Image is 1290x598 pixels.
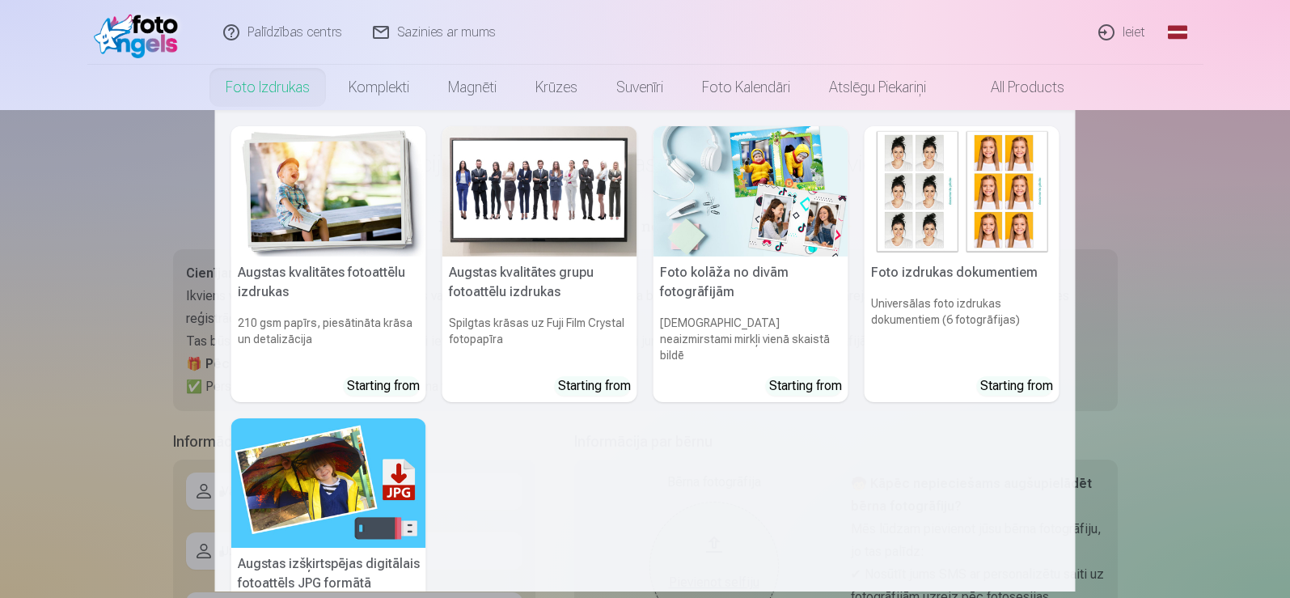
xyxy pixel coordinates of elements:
[653,126,848,257] img: Foto kolāža no divām fotogrāfijām
[94,6,187,58] img: /fa1
[653,308,848,370] h6: [DEMOGRAPHIC_DATA] neaizmirstami mirkļi vienā skaistā bildē
[347,376,420,396] div: Starting from
[429,65,516,110] a: Magnēti
[231,418,426,549] img: Augstas izšķirtspējas digitālais fotoattēls JPG formātā
[206,65,329,110] a: Foto izdrukas
[865,126,1059,257] img: Foto izdrukas dokumentiem
[683,65,810,110] a: Foto kalendāri
[231,257,426,308] h5: Augstas kvalitātes fotoattēlu izdrukas
[865,126,1059,402] a: Foto izdrukas dokumentiemFoto izdrukas dokumentiemUniversālas foto izdrukas dokumentiem (6 fotogr...
[231,308,426,370] h6: 210 gsm papīrs, piesātināta krāsa un detalizācija
[516,65,597,110] a: Krūzes
[231,126,426,257] img: Augstas kvalitātes fotoattēlu izdrukas
[769,376,842,396] div: Starting from
[865,257,1059,289] h5: Foto izdrukas dokumentiem
[945,65,1084,110] a: All products
[442,308,637,370] h6: Spilgtas krāsas uz Fuji Film Crystal fotopapīra
[558,376,631,396] div: Starting from
[597,65,683,110] a: Suvenīri
[442,126,637,257] img: Augstas kvalitātes grupu fotoattēlu izdrukas
[653,257,848,308] h5: Foto kolāža no divām fotogrāfijām
[865,289,1059,370] h6: Universālas foto izdrukas dokumentiem (6 fotogrāfijas)
[653,126,848,402] a: Foto kolāža no divām fotogrāfijāmFoto kolāža no divām fotogrāfijām[DEMOGRAPHIC_DATA] neaizmirstam...
[980,376,1053,396] div: Starting from
[442,257,637,308] h5: Augstas kvalitātes grupu fotoattēlu izdrukas
[231,126,426,402] a: Augstas kvalitātes fotoattēlu izdrukasAugstas kvalitātes fotoattēlu izdrukas210 gsm papīrs, piesā...
[442,126,637,402] a: Augstas kvalitātes grupu fotoattēlu izdrukasAugstas kvalitātes grupu fotoattēlu izdrukasSpilgtas ...
[329,65,429,110] a: Komplekti
[810,65,945,110] a: Atslēgu piekariņi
